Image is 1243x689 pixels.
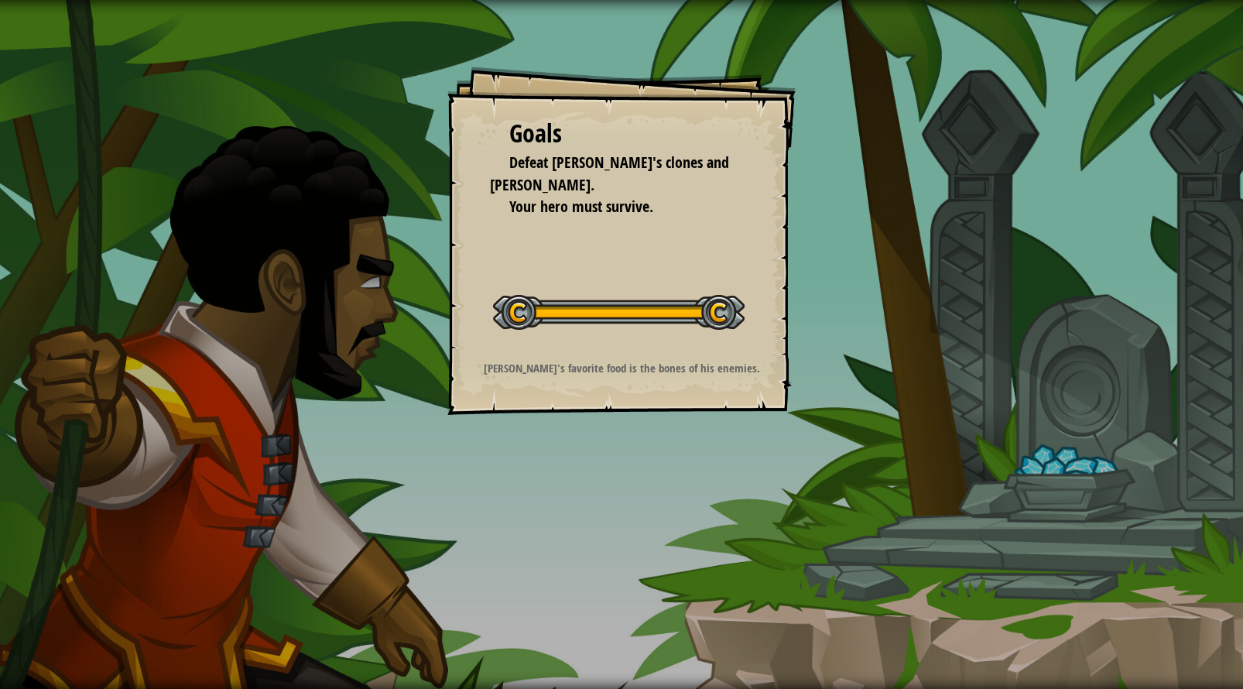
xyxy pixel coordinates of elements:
span: Defeat [PERSON_NAME]'s clones and [PERSON_NAME]. [490,152,729,195]
li: Your hero must survive. [490,196,730,218]
span: Your hero must survive. [509,196,653,217]
li: Defeat Thoktar's clones and ogres. [490,152,730,196]
p: [PERSON_NAME]'s favorite food is the bones of his enemies. [467,360,777,376]
div: Goals [509,116,734,152]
